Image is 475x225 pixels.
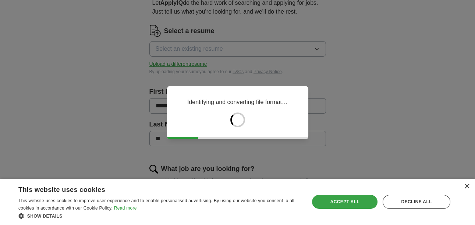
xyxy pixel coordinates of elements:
[18,183,283,194] div: This website uses cookies
[18,198,294,211] span: This website uses cookies to improve user experience and to enable personalised advertising. By u...
[18,212,301,219] div: Show details
[464,184,469,189] div: Close
[312,195,377,209] div: Accept all
[27,214,63,219] span: Show details
[187,98,288,107] p: Identifying and converting file format…
[114,206,137,211] a: Read more, opens a new window
[383,195,450,209] div: Decline all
